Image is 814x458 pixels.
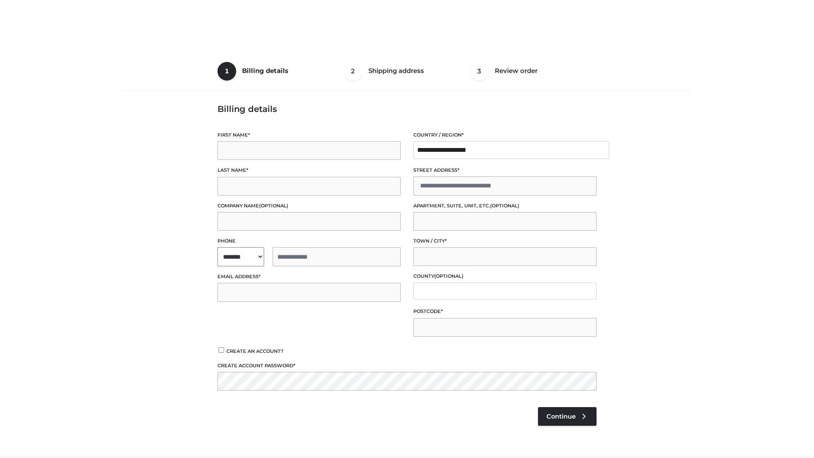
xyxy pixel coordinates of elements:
span: (optional) [259,203,288,209]
span: Review order [495,67,538,75]
span: 1 [217,62,236,81]
label: Phone [217,237,401,245]
label: Create account password [217,362,597,370]
span: Shipping address [368,67,424,75]
a: Continue [538,407,597,426]
h3: Billing details [217,104,597,114]
label: Company name [217,202,401,210]
span: 2 [344,62,362,81]
label: Email address [217,273,401,281]
span: Continue [546,413,576,420]
span: (optional) [434,273,463,279]
label: Town / City [413,237,597,245]
span: (optional) [490,203,519,209]
label: Street address [413,166,597,174]
span: Create an account? [226,348,284,354]
label: County [413,272,597,280]
span: Billing details [242,67,288,75]
label: Last name [217,166,401,174]
label: Country / Region [413,131,597,139]
label: Postcode [413,307,597,316]
input: Create an account? [217,347,225,353]
label: Apartment, suite, unit, etc. [413,202,597,210]
label: First name [217,131,401,139]
span: 3 [470,62,489,81]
